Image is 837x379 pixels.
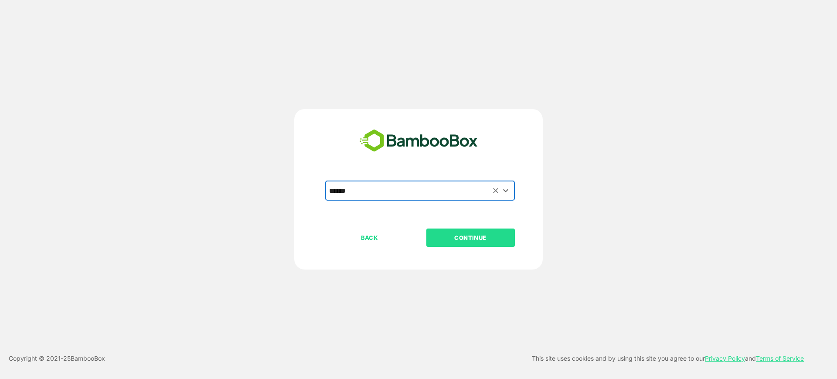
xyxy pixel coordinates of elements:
[326,233,413,242] p: BACK
[426,229,515,247] button: CONTINUE
[705,355,745,362] a: Privacy Policy
[355,126,483,155] img: bamboobox
[9,353,105,364] p: Copyright © 2021- 25 BambooBox
[756,355,804,362] a: Terms of Service
[532,353,804,364] p: This site uses cookies and by using this site you agree to our and
[325,229,414,247] button: BACK
[500,184,512,196] button: Open
[491,185,501,195] button: Clear
[427,233,514,242] p: CONTINUE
